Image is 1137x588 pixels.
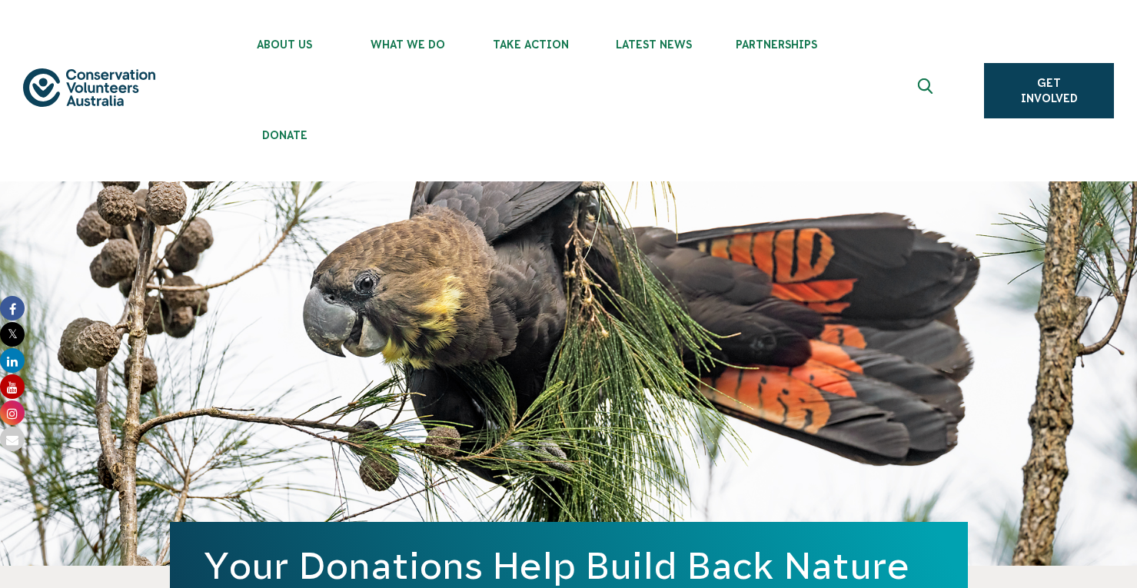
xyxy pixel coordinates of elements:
[715,38,838,51] span: Partnerships
[346,38,469,51] span: What We Do
[984,63,1114,118] a: Get Involved
[204,545,934,586] h1: Your Donations Help Build Back Nature
[918,78,937,103] span: Expand search box
[223,129,346,141] span: Donate
[23,68,155,107] img: logo.svg
[909,72,946,109] button: Expand search box Close search box
[223,38,346,51] span: About Us
[469,38,592,51] span: Take Action
[592,38,715,51] span: Latest News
